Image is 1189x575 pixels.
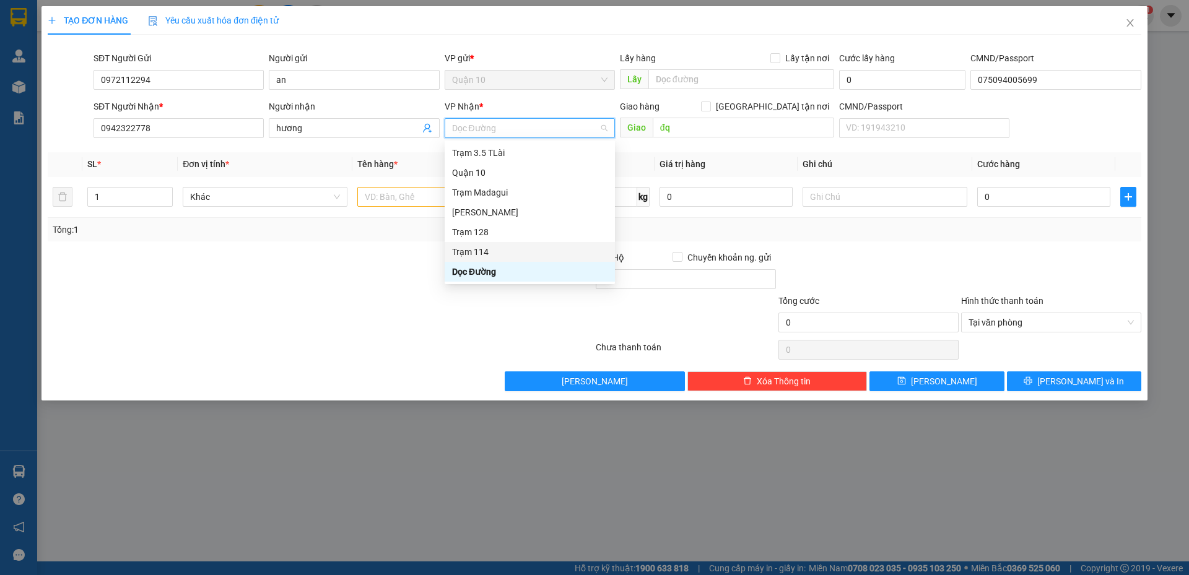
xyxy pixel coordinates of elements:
div: Dọc Đường [452,265,608,279]
span: [PERSON_NAME] [911,374,977,388]
span: SL [87,159,97,169]
div: Người gửi [269,51,439,65]
div: Chưa thanh toán [594,340,777,362]
input: VD: Bàn, Ghế [357,187,522,207]
span: kg [637,187,650,207]
span: Lấy hàng [620,53,656,63]
div: Dọc Đường [445,262,615,282]
button: plus [1120,187,1136,207]
span: Trạm 128 [97,72,147,85]
span: TẠO ĐƠN HÀNG [48,15,128,25]
img: icon [148,16,158,26]
span: 11:33 [116,6,138,15]
span: Q102508110065 [20,6,86,15]
span: Thu Hộ [596,253,624,262]
span: Tổng cước [778,296,819,306]
span: Giao hàng [620,102,660,111]
span: plus [1121,192,1136,202]
th: Ghi chú [798,152,972,176]
span: Yêu cầu xuất hóa đơn điện tử [148,15,279,25]
button: save[PERSON_NAME] [869,371,1004,391]
div: Trạm 3.5 TLài [452,146,608,160]
div: Trạm Madagui [445,183,615,202]
span: [DATE] [140,6,166,15]
span: Tên hàng [357,159,398,169]
span: printer [1024,376,1032,386]
div: Tổng: 1 [53,223,459,236]
div: CMND/Passport [970,51,1141,65]
span: [PERSON_NAME] và In [1037,374,1124,388]
span: delete [743,376,752,386]
span: save [897,376,906,386]
span: Quận 10 [452,71,608,89]
div: [PERSON_NAME] [452,205,608,219]
button: deleteXóa Thông tin [687,371,868,391]
span: VP Nhận [445,102,479,111]
span: 079845124003 [80,87,139,97]
div: CMND/Passport [839,100,1009,113]
div: Trạm 128 [445,222,615,242]
button: delete [53,187,72,207]
div: Người nhận [269,100,439,113]
span: [GEOGRAPHIC_DATA] tận nơi [711,100,834,113]
button: printer[PERSON_NAME] và In [1007,371,1141,391]
span: Quận 10 [48,46,82,56]
input: Dọc đường [653,118,834,137]
strong: CTY XE KHÁCH [53,15,133,29]
button: [PERSON_NAME] [505,371,685,391]
span: [PERSON_NAME] [562,374,628,388]
div: Quận 10 [445,163,615,183]
input: Dọc đường [648,69,834,89]
span: Giá trị hàng [660,159,705,169]
span: user-add [422,123,432,133]
span: Lấy [620,69,648,89]
span: Giao [620,118,653,137]
div: VP gửi [445,51,615,65]
strong: VP: SĐT: [35,46,150,56]
span: thư CMND: [28,87,139,97]
div: Trạm 114 [445,242,615,262]
span: Quận 10 -> [39,72,147,85]
strong: N.gửi: [4,87,139,97]
label: Hình thức thanh toán [961,296,1043,306]
input: 0 [660,187,793,207]
span: Lấy tận nơi [780,51,834,65]
span: Dọc Đường [452,119,608,137]
input: Cước lấy hàng [839,70,965,90]
span: Đơn vị tính [183,159,229,169]
div: SĐT Người Nhận [94,100,264,113]
span: close [1125,18,1135,28]
span: Xóa Thông tin [757,374,811,388]
span: 0907696988 [102,46,151,56]
span: PHIẾU GỬI HÀNG [48,56,140,70]
span: Chuyển khoản ng. gửi [682,251,776,264]
span: Cước hàng [977,159,1020,169]
span: Khác [190,188,340,206]
input: Ghi Chú [803,187,967,207]
div: Trạm 114 [452,245,608,259]
div: Trạm 3.5 TLài [445,143,615,163]
div: Quận 10 [452,166,608,179]
button: Close [1113,6,1148,41]
span: Tại văn phòng [969,313,1134,332]
strong: THIÊN PHÁT ĐẠT [48,31,137,45]
div: Trạm Madagui [452,186,608,199]
label: Cước lấy hàng [839,53,895,63]
div: Trạm 128 [452,225,608,239]
div: Phương Lâm [445,202,615,222]
span: plus [48,16,56,25]
div: SĐT Người Gửi [94,51,264,65]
